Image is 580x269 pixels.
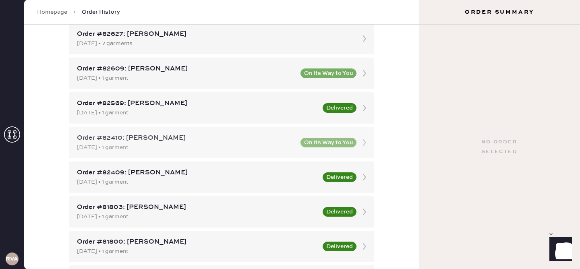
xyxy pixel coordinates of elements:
[323,103,356,113] button: Delivered
[77,212,318,221] div: [DATE] • 1 garment
[77,99,318,108] div: Order #82569: [PERSON_NAME]
[82,8,120,16] span: Order History
[481,137,518,157] div: No order selected
[77,168,318,178] div: Order #82409: [PERSON_NAME]
[542,233,576,267] iframe: Front Chat
[323,242,356,251] button: Delivered
[77,39,352,48] div: [DATE] • 7 garments
[323,172,356,182] button: Delivered
[77,178,318,186] div: [DATE] • 1 garment
[300,68,356,78] button: On Its Way to You
[77,64,296,74] div: Order #82609: [PERSON_NAME]
[37,8,67,16] a: Homepage
[77,203,318,212] div: Order #81803: [PERSON_NAME]
[300,138,356,147] button: On Its Way to You
[77,29,352,39] div: Order #82627: [PERSON_NAME]
[6,256,18,262] h3: RVA
[77,247,318,256] div: [DATE] • 1 garment
[77,133,296,143] div: Order #82410: [PERSON_NAME]
[77,108,318,117] div: [DATE] • 1 garment
[323,207,356,217] button: Delivered
[419,8,580,16] h3: Order Summary
[77,237,318,247] div: Order #81800: [PERSON_NAME]
[77,74,296,83] div: [DATE] • 1 garment
[77,143,296,152] div: [DATE] • 1 garment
